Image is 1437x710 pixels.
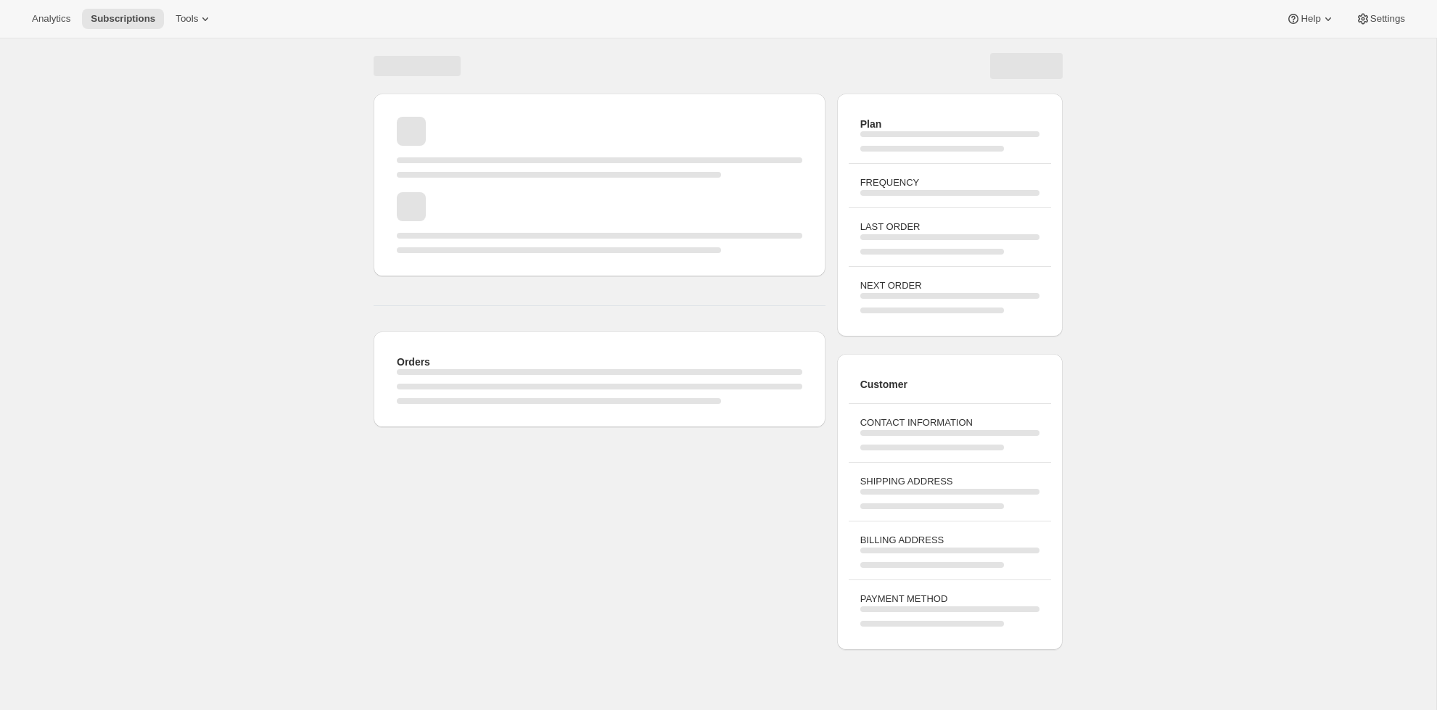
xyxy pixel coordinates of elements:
span: Subscriptions [91,13,155,25]
span: Analytics [32,13,70,25]
h3: BILLING ADDRESS [860,533,1039,548]
h3: FREQUENCY [860,176,1039,190]
button: Subscriptions [82,9,164,29]
h3: CONTACT INFORMATION [860,416,1039,430]
h3: SHIPPING ADDRESS [860,474,1039,489]
button: Settings [1347,9,1414,29]
button: Tools [167,9,221,29]
h2: Customer [860,377,1039,392]
h3: PAYMENT METHOD [860,592,1039,606]
h3: NEXT ORDER [860,278,1039,293]
span: Tools [176,13,198,25]
button: Help [1277,9,1343,29]
h2: Orders [397,355,802,369]
h3: LAST ORDER [860,220,1039,234]
span: Settings [1370,13,1405,25]
h2: Plan [860,117,1039,131]
span: Help [1301,13,1320,25]
button: Analytics [23,9,79,29]
div: Page loading [356,38,1080,656]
